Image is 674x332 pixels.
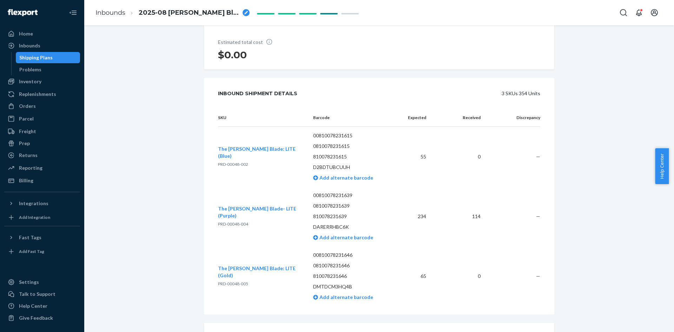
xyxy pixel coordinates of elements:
div: Freight [19,128,36,135]
p: Estimated total cost [218,38,278,46]
span: Add alternate barcode [318,294,373,300]
div: Problems [19,66,41,73]
td: 65 [397,246,432,306]
p: 810078231615 [313,153,391,160]
th: Received [432,109,486,127]
a: Add alternate barcode [313,175,373,181]
span: — [536,213,540,219]
div: Reporting [19,164,42,171]
a: Freight [4,126,80,137]
button: Open account menu [647,6,661,20]
span: Add alternate barcode [318,175,373,181]
span: The [PERSON_NAME] Blade: LITE (Gold) [218,265,296,278]
td: 234 [397,187,432,246]
button: The [PERSON_NAME] Blade: LITE (Blue) [218,145,302,160]
a: Billing [4,175,80,186]
div: Inbounds [19,42,40,49]
a: Inbounds [4,40,80,51]
span: The [PERSON_NAME] Blade- LITE (Purple) [218,206,296,219]
div: Prep [19,140,30,147]
button: Fast Tags [4,232,80,243]
a: Help Center [4,300,80,312]
div: Talk to Support [19,291,55,298]
a: Inventory [4,76,80,87]
div: Give Feedback [19,314,53,321]
a: Home [4,28,80,39]
a: Add Fast Tag [4,246,80,257]
p: 0810078231646 [313,262,391,269]
div: Home [19,30,33,37]
div: Integrations [19,200,48,207]
span: PRD-00048-002 [218,162,248,167]
th: Expected [397,109,432,127]
div: Orders [19,103,36,110]
a: Prep [4,138,80,149]
a: Problems [16,64,80,75]
th: SKU [218,109,308,127]
div: Shipping Plans [19,54,53,61]
p: DMTDCM3HQ4B [313,283,391,290]
div: Billing [19,177,33,184]
a: Add Integration [4,212,80,223]
button: Open Search Box [616,6,630,20]
button: Give Feedback [4,312,80,324]
span: 2025-08 Smith Blade Lite V1 Transfer [139,8,240,18]
div: Fast Tags [19,234,41,241]
span: PRD-00048-005 [218,281,248,286]
a: Parcel [4,113,80,124]
p: 0810078231639 [313,202,391,209]
th: Barcode [308,109,397,127]
p: 810078231639 [313,213,391,220]
div: Inventory [19,78,41,85]
p: 810078231646 [313,273,391,280]
ol: breadcrumbs [90,2,255,23]
h1: $0.00 [218,48,278,61]
td: 0 [432,246,486,306]
span: — [536,154,540,160]
a: Orders [4,100,80,112]
a: Reporting [4,162,80,174]
img: Flexport logo [8,9,38,16]
a: Returns [4,150,80,161]
div: Returns [19,152,38,159]
div: Inbound Shipment Details [218,86,297,100]
span: PRD-00048-004 [218,221,248,227]
span: The [PERSON_NAME] Blade: LITE (Blue) [218,146,296,159]
div: Add Integration [19,214,50,220]
a: Add alternate barcode [313,234,373,240]
a: Inbounds [95,9,125,17]
div: Help Center [19,302,47,310]
a: Add alternate barcode [313,294,373,300]
div: Replenishments [19,91,56,98]
span: — [536,273,540,279]
a: Shipping Plans [16,52,80,63]
button: Help Center [655,148,669,184]
a: Talk to Support [4,288,80,300]
button: Open notifications [632,6,646,20]
span: Add alternate barcode [318,234,373,240]
div: Settings [19,279,39,286]
a: Replenishments [4,89,80,100]
button: The [PERSON_NAME] Blade- LITE (Purple) [218,205,302,219]
th: Discrepancy [486,109,540,127]
p: DARERRHBC6K [313,223,391,230]
p: 00810078231639 [313,192,391,199]
button: Close Navigation [66,6,80,20]
button: The [PERSON_NAME] Blade: LITE (Gold) [218,265,302,279]
p: D2BDTUBCUUH [313,164,391,171]
p: 0810078231615 [313,143,391,150]
a: Settings [4,276,80,288]
td: 0 [432,127,486,187]
td: 55 [397,127,432,187]
div: 3 SKUs 354 Units [313,86,540,100]
td: 114 [432,187,486,246]
div: Add Fast Tag [19,248,44,254]
div: Parcel [19,115,34,122]
p: 00810078231615 [313,132,391,139]
button: Integrations [4,198,80,209]
p: 00810078231646 [313,252,391,259]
